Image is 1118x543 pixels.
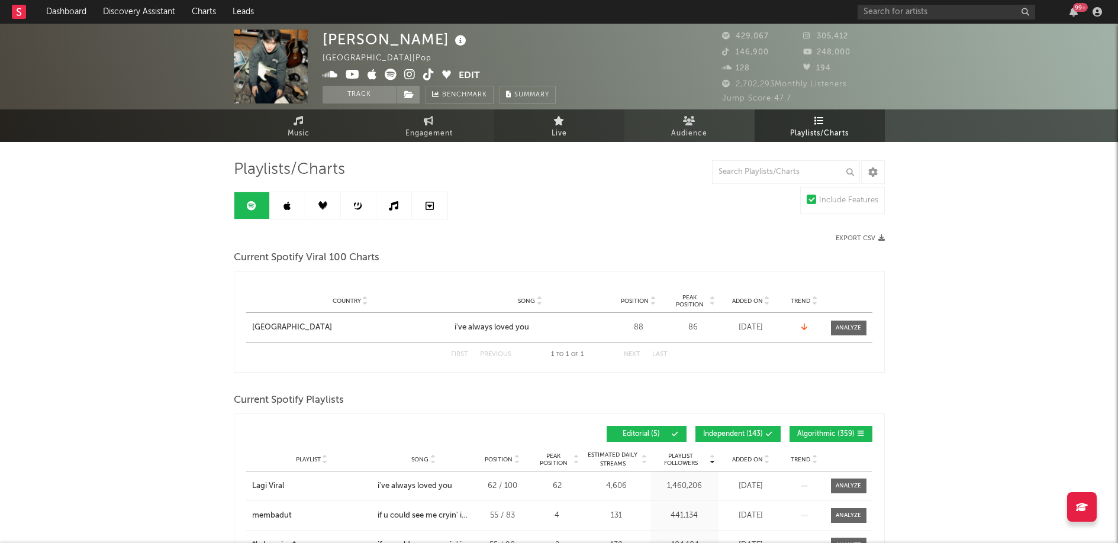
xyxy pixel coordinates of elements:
[476,510,529,522] div: 55 / 83
[614,431,669,438] span: Editorial ( 5 )
[518,298,535,305] span: Song
[411,456,428,463] span: Song
[712,160,860,184] input: Search Playlists/Charts
[791,456,810,463] span: Trend
[535,510,579,522] div: 4
[252,480,372,492] a: Lagi Viral
[653,452,708,467] span: Playlist Followers
[442,88,487,102] span: Benchmark
[1073,3,1088,12] div: 99 +
[252,322,332,334] div: [GEOGRAPHIC_DATA]
[296,456,321,463] span: Playlist
[703,431,763,438] span: Independent ( 143 )
[500,86,556,104] button: Summary
[234,393,344,408] span: Current Spotify Playlists
[652,351,668,358] button: Last
[252,510,372,522] a: membadut
[722,49,769,56] span: 146,900
[585,480,647,492] div: 4,606
[721,480,781,492] div: [DATE]
[494,109,624,142] a: Live
[607,426,687,442] button: Editorial(5)
[755,109,885,142] a: Playlists/Charts
[252,322,449,334] a: [GEOGRAPHIC_DATA]
[721,510,781,522] div: [DATE]
[621,298,649,305] span: Position
[732,456,763,463] span: Added On
[455,322,529,334] div: i've always loved you
[480,351,511,358] button: Previous
[323,86,397,104] button: Track
[732,298,763,305] span: Added On
[803,33,848,40] span: 305,412
[405,127,453,141] span: Engagement
[722,95,791,102] span: Jump Score: 47.7
[535,452,572,467] span: Peak Position
[819,193,878,208] div: Include Features
[323,30,469,49] div: [PERSON_NAME]
[1069,7,1078,17] button: 99+
[790,127,849,141] span: Playlists/Charts
[426,86,494,104] a: Benchmark
[552,127,567,141] span: Live
[671,127,707,141] span: Audience
[535,348,600,362] div: 1 1 1
[252,480,284,492] div: Lagi Viral
[333,298,361,305] span: Country
[378,510,470,522] div: if u could see me cryin' in my room
[535,480,579,492] div: 62
[671,322,716,334] div: 86
[671,294,708,308] span: Peak Position
[571,352,578,357] span: of
[585,510,647,522] div: 131
[653,480,716,492] div: 1,460,206
[722,80,847,88] span: 2,702,293 Monthly Listeners
[288,127,310,141] span: Music
[585,451,640,468] span: Estimated Daily Streams
[459,69,480,83] button: Edit
[455,322,606,334] a: i've always loved you
[695,426,781,442] button: Independent(143)
[378,480,452,492] div: i've always loved you
[721,322,781,334] div: [DATE]
[485,456,513,463] span: Position
[323,51,445,66] div: [GEOGRAPHIC_DATA] | Pop
[556,352,563,357] span: to
[722,33,769,40] span: 429,067
[476,480,529,492] div: 62 / 100
[653,510,716,522] div: 441,134
[514,92,549,98] span: Summary
[803,64,831,72] span: 194
[624,351,640,358] button: Next
[791,298,810,305] span: Trend
[624,109,755,142] a: Audience
[252,510,292,522] div: membadut
[234,251,379,265] span: Current Spotify Viral 100 Charts
[803,49,850,56] span: 248,000
[836,235,885,242] button: Export CSV
[790,426,872,442] button: Algorithmic(359)
[234,109,364,142] a: Music
[797,431,855,438] span: Algorithmic ( 359 )
[858,5,1035,20] input: Search for artists
[451,351,468,358] button: First
[722,64,750,72] span: 128
[364,109,494,142] a: Engagement
[612,322,665,334] div: 88
[234,163,345,177] span: Playlists/Charts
